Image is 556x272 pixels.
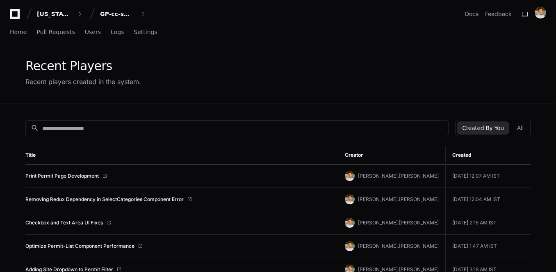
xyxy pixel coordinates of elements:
[345,241,355,251] img: avatar
[25,243,134,249] a: Optimize Permit-List Component Performance
[485,10,512,18] button: Feedback
[358,219,439,226] span: [PERSON_NAME].[PERSON_NAME]
[445,146,531,165] th: Created
[358,196,439,202] span: [PERSON_NAME].[PERSON_NAME]
[100,10,135,18] div: GP-cc-sml-apps
[111,30,124,34] span: Logs
[345,218,355,228] img: avatar
[85,30,101,34] span: Users
[445,235,531,258] td: [DATE] 1:47 AM IST
[358,243,439,249] span: [PERSON_NAME].[PERSON_NAME]
[25,59,141,73] div: Recent Players
[445,165,531,188] td: [DATE] 12:07 AM IST
[85,23,101,42] a: Users
[25,196,184,203] a: Removing Redux Dependency in SelectCategories Component Error
[31,124,39,132] mat-icon: search
[457,121,508,135] button: Created By You
[25,219,103,226] a: Checkbox and Text Area UI Fixes
[36,23,75,42] a: Pull Requests
[345,194,355,204] img: avatar
[25,173,99,179] a: Print Permit Page Development
[445,211,531,235] td: [DATE] 2:15 AM IST
[37,10,72,18] div: [US_STATE] Pacific
[97,7,149,21] button: GP-cc-sml-apps
[10,30,27,34] span: Home
[111,23,124,42] a: Logs
[338,146,445,165] th: Creator
[10,23,27,42] a: Home
[134,23,157,42] a: Settings
[25,77,141,87] div: Recent players created in the system.
[445,188,531,211] td: [DATE] 12:04 AM IST
[345,171,355,181] img: avatar
[512,121,529,135] button: All
[36,30,75,34] span: Pull Requests
[34,7,86,21] button: [US_STATE] Pacific
[358,173,439,179] span: [PERSON_NAME].[PERSON_NAME]
[134,30,157,34] span: Settings
[25,146,338,165] th: Title
[465,10,479,18] a: Docs
[535,7,546,18] img: avatar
